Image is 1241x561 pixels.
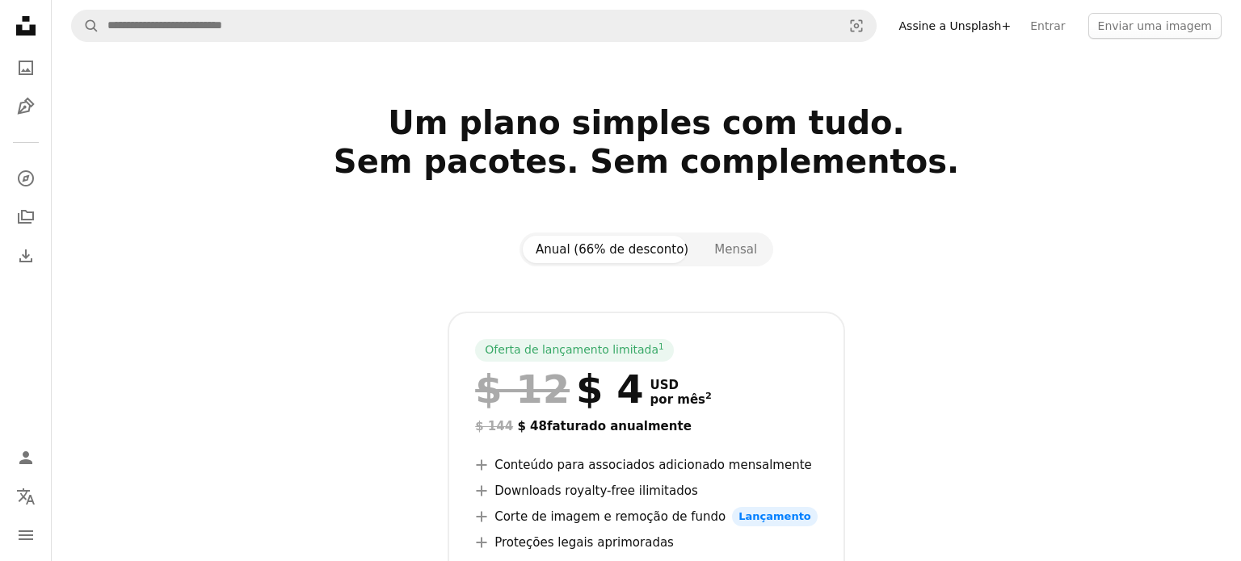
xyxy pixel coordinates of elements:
[10,52,42,84] a: Fotos
[658,341,664,351] sup: 1
[650,378,712,392] span: USD
[475,368,643,410] div: $ 4
[10,90,42,123] a: Ilustrações
[1088,13,1222,39] button: Enviar uma imagem
[475,339,674,362] div: Oferta de lançamento limitada
[475,455,818,475] li: Conteúdo para associados adicionado mensalmente
[1020,13,1075,39] a: Entrar
[10,201,42,233] a: Coleções
[126,103,1167,220] h2: Um plano simples com tudo. Sem pacotes. Sem complementos.
[701,236,770,263] button: Mensal
[475,507,818,526] li: Corte de imagem e remoção de fundo
[10,240,42,272] a: Histórico de downloads
[10,442,42,474] a: Entrar / Cadastrar-se
[71,10,877,42] form: Pesquise conteúdo visual em todo o site
[10,10,42,45] a: Início — Unsplash
[475,481,818,500] li: Downloads royalty-free ilimitados
[10,162,42,195] a: Explorar
[475,419,513,433] span: $ 144
[705,391,712,401] sup: 2
[655,342,667,358] a: 1
[72,10,99,41] button: Pesquise na Unsplash
[702,392,715,407] a: 2
[890,13,1021,39] a: Assine a Unsplash+
[732,507,818,526] span: Lançamento
[10,519,42,551] button: Menu
[475,368,570,410] span: $ 12
[650,392,712,407] span: por mês
[10,480,42,513] button: Idioma
[475,417,818,436] div: $ 48 faturado anualmente
[837,10,876,41] button: Pesquisa visual
[523,236,701,263] button: Anual (66% de desconto)
[475,533,818,552] li: Proteções legais aprimoradas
